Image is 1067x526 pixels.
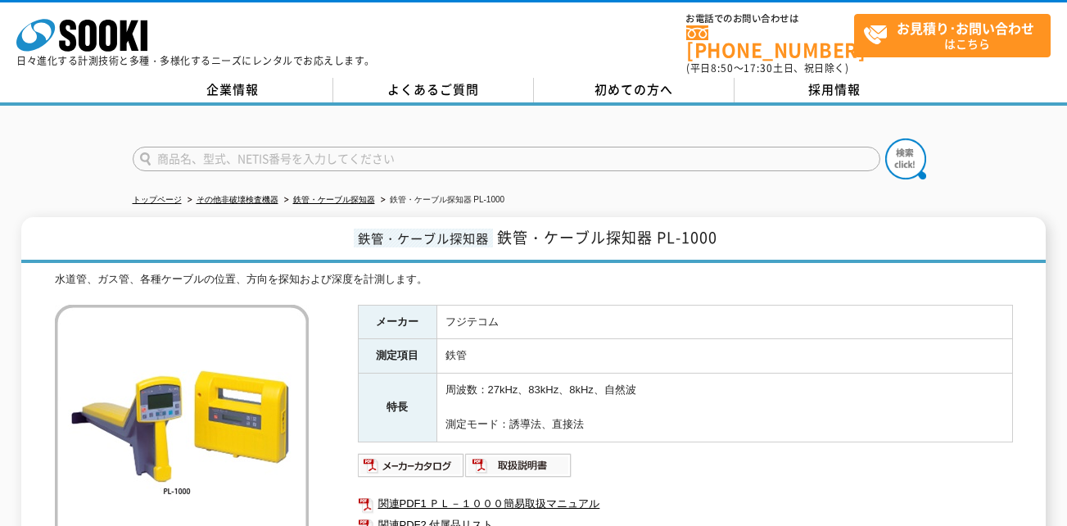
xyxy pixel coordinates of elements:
[358,305,436,339] th: メーカー
[358,452,465,478] img: メーカーカタログ
[358,374,436,442] th: 特長
[133,195,182,204] a: トップページ
[133,147,880,171] input: 商品名、型式、NETIS番号を入力してください
[358,463,465,475] a: メーカーカタログ
[436,339,1012,374] td: 鉄管
[333,78,534,102] a: よくあるご質問
[293,195,375,204] a: 鉄管・ケーブル探知器
[436,305,1012,339] td: フジテコム
[133,78,333,102] a: 企業情報
[465,463,572,475] a: 取扱説明書
[686,14,854,24] span: お電話でのお問い合わせは
[16,56,375,66] p: 日々進化する計測技術と多種・多様化するニーズにレンタルでお応えします。
[711,61,734,75] span: 8:50
[465,452,572,478] img: 取扱説明書
[197,195,278,204] a: その他非破壊検査機器
[897,18,1034,38] strong: お見積り･お問い合わせ
[534,78,735,102] a: 初めての方へ
[863,15,1050,56] span: はこちら
[885,138,926,179] img: btn_search.png
[358,493,1013,515] a: 関連PDF1 ＰＬ－１０００簡易取扱マニュアル
[854,14,1051,57] a: お見積り･お問い合わせはこちら
[595,80,673,98] span: 初めての方へ
[436,374,1012,442] td: 周波数：27kHz、83kHz、8kHz、自然波 測定モード：誘導法、直接法
[686,61,848,75] span: (平日 ～ 土日、祝日除く)
[378,192,505,209] li: 鉄管・ケーブル探知器 PL-1000
[354,229,493,247] span: 鉄管・ケーブル探知器
[735,78,935,102] a: 採用情報
[686,25,854,59] a: [PHONE_NUMBER]
[358,339,436,374] th: 測定項目
[55,271,1013,288] div: 水道管、ガス管、各種ケーブルの位置、方向を探知および深度を計測します。
[497,226,717,248] span: 鉄管・ケーブル探知器 PL-1000
[744,61,773,75] span: 17:30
